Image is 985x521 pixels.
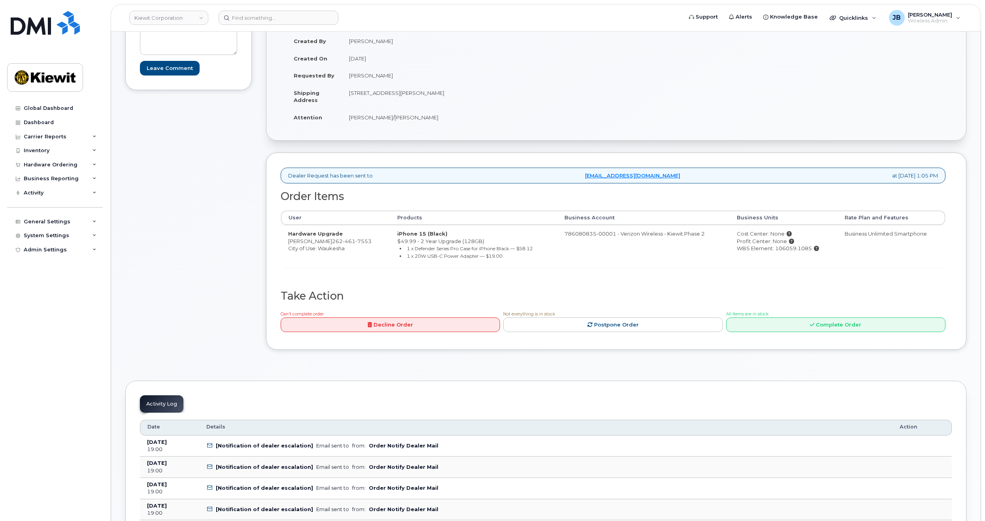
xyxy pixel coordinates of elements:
span: [PERSON_NAME] [908,11,952,18]
td: Business Unlimited Smartphone [838,225,945,268]
span: Knowledge Base [770,13,818,21]
b: Order Notify Dealer Mail [369,506,438,512]
strong: Shipping Address [294,90,319,104]
div: Profit Center: None [737,238,830,245]
td: 786080835-00001 - Verizon Wireless - Kiewit Phase 2 [557,225,730,268]
td: [PERSON_NAME] City of Use: Waukesha [281,225,390,268]
span: Date [147,423,160,430]
div: Email sent to [316,506,349,512]
span: from: [352,506,366,512]
a: Alerts [723,9,758,25]
td: [PERSON_NAME]/[PERSON_NAME] [342,109,610,126]
td: [PERSON_NAME] [342,67,610,84]
a: Postpone Order [503,317,723,332]
div: 19:00 [147,467,192,474]
b: [Notification of dealer escalation] [216,485,313,491]
th: Action [893,420,952,436]
a: Support [683,9,723,25]
a: Decline Order [281,317,500,332]
span: 461 [343,238,355,244]
b: [Notification of dealer escalation] [216,506,313,512]
th: Products [390,211,557,225]
div: Jonathan Barfield [883,10,966,26]
td: $49.99 - 2 Year Upgrade (128GB) [390,225,557,268]
span: 262 [332,238,372,244]
b: Order Notify Dealer Mail [369,443,438,449]
span: Details [206,423,225,430]
b: [Notification of dealer escalation] [216,443,313,449]
div: Email sent to [316,464,349,470]
div: Quicklinks [824,10,882,26]
div: 19:00 [147,446,192,453]
div: Cost Center: None [737,230,830,238]
a: Complete Order [726,317,945,332]
div: 19:00 [147,510,192,517]
a: Kiewit Corporation [129,11,208,25]
a: [EMAIL_ADDRESS][DOMAIN_NAME] [585,172,680,179]
span: Quicklinks [839,15,868,21]
h2: Take Action [281,290,945,302]
span: Support [696,13,718,21]
span: All Items are in stock [726,311,768,317]
div: Email sent to [316,443,349,449]
span: from: [352,443,366,449]
a: Knowledge Base [758,9,823,25]
b: [DATE] [147,481,167,487]
b: [DATE] [147,439,167,445]
b: Order Notify Dealer Mail [369,485,438,491]
span: from: [352,485,366,491]
div: WBS Element: 106059.1085 [737,245,830,252]
strong: Created On [294,55,327,62]
strong: Created By [294,38,326,44]
b: Order Notify Dealer Mail [369,464,438,470]
span: Not everything is in stock [503,311,555,317]
div: Dealer Request has been sent to at [DATE] 1:05 PM [281,168,945,184]
h2: Order Items [281,191,945,202]
strong: iPhone 15 (Black) [397,230,447,237]
span: JB [893,13,901,23]
strong: Attention [294,114,322,121]
span: Wireless Admin [908,18,952,24]
b: [Notification of dealer escalation] [216,464,313,470]
span: from: [352,464,366,470]
b: [DATE] [147,503,167,509]
td: [STREET_ADDRESS][PERSON_NAME] [342,84,610,109]
th: User [281,211,390,225]
iframe: Messenger Launcher [951,487,979,515]
span: 7553 [355,238,372,244]
b: [DATE] [147,460,167,466]
div: 19:00 [147,488,192,495]
div: Email sent to [316,485,349,491]
th: Business Units [730,211,837,225]
small: 1 x 20W USB-C Power Adapter — $19.00 [407,253,502,259]
span: Alerts [736,13,752,21]
strong: Requested By [294,72,334,79]
td: [DATE] [342,50,610,67]
small: 1 x Defender Series Pro Case for iPhone Black — $58.12 [407,245,533,251]
input: Leave Comment [140,61,200,76]
th: Business Account [557,211,730,225]
td: [PERSON_NAME] [342,32,610,50]
th: Rate Plan and Features [838,211,945,225]
span: Can't complete order [281,311,324,317]
strong: Hardware Upgrade [288,230,343,237]
input: Find something... [219,11,338,25]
